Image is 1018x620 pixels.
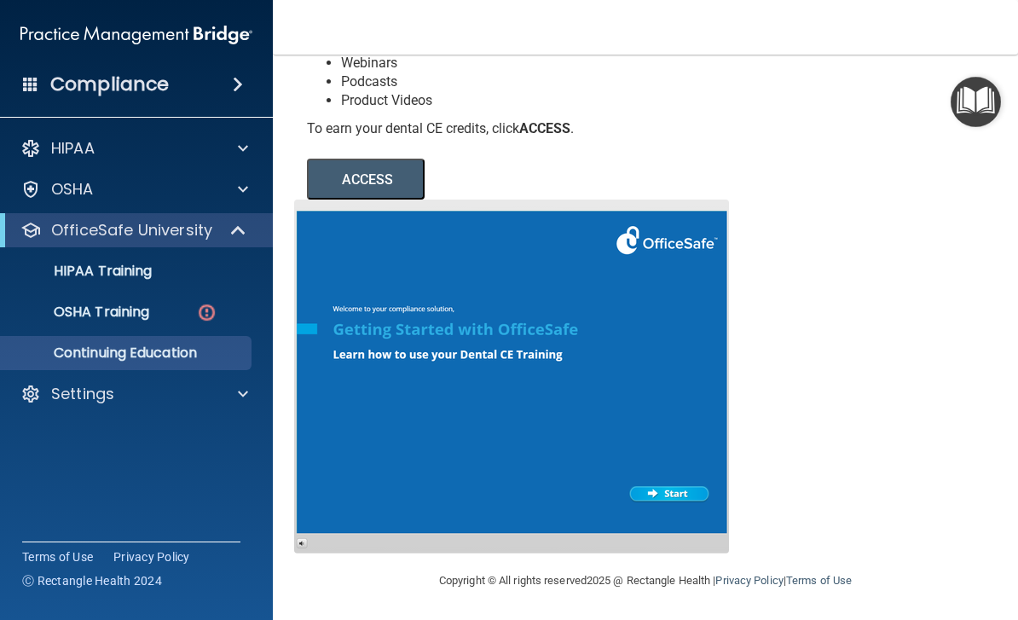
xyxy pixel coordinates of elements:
p: OSHA [51,179,94,200]
a: Privacy Policy [113,548,190,565]
p: OfficeSafe University [51,220,212,240]
p: HIPAA [51,138,95,159]
a: Privacy Policy [715,574,783,587]
p: HIPAA Training [11,263,152,280]
div: Copyright © All rights reserved 2025 @ Rectangle Health | | [334,553,957,608]
li: Product Videos [341,91,620,110]
b: ACCESS [519,120,570,136]
img: PMB logo [20,18,252,52]
p: Settings [51,384,114,404]
a: OSHA [20,179,248,200]
p: OSHA Training [11,304,149,321]
button: Open Resource Center [951,77,1001,127]
a: OfficeSafe University [20,220,247,240]
a: HIPAA [20,138,248,159]
a: Terms of Use [22,548,93,565]
a: ACCESS [307,174,773,187]
li: Webinars [341,54,620,72]
img: danger-circle.6113f641.png [196,302,217,323]
li: Podcasts [341,72,620,91]
a: Terms of Use [786,574,852,587]
h4: Compliance [50,72,169,96]
iframe: Drift Widget Chat Controller [723,510,998,578]
div: To earn your dental CE credits, click . [307,119,620,138]
button: ACCESS [307,159,425,200]
span: Ⓒ Rectangle Health 2024 [22,572,162,589]
p: Continuing Education [11,345,244,362]
a: Settings [20,384,248,404]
